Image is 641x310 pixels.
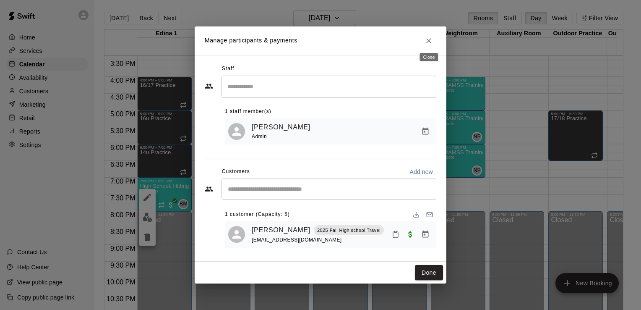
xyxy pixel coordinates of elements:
[252,134,267,139] span: Admin
[222,62,234,76] span: Staff
[406,165,436,179] button: Add new
[388,227,403,242] button: Mark attendance
[225,105,271,118] span: 1 staff member(s)
[205,82,213,90] svg: Staff
[420,53,438,61] div: Close
[228,226,245,243] div: Matthew Rabehl
[221,76,436,98] div: Search staff
[418,227,433,242] button: Manage bookings & payment
[418,124,433,139] button: Manage bookings & payment
[423,208,436,221] button: Email participants
[403,231,418,238] span: Paid with Credit
[228,123,245,140] div: Brett Milazzo
[205,185,213,193] svg: Customers
[415,265,443,281] button: Done
[409,168,433,176] p: Add new
[317,227,380,234] p: 2025 Fall High school Travel
[205,36,297,45] p: Manage participants & payments
[252,122,310,133] a: [PERSON_NAME]
[252,237,342,243] span: [EMAIL_ADDRESS][DOMAIN_NAME]
[252,225,310,236] a: [PERSON_NAME]
[409,208,423,221] button: Download list
[221,179,436,200] div: Start typing to search customers...
[222,165,250,179] span: Customers
[421,33,436,48] button: Close
[225,208,290,221] span: 1 customer (Capacity: 5)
